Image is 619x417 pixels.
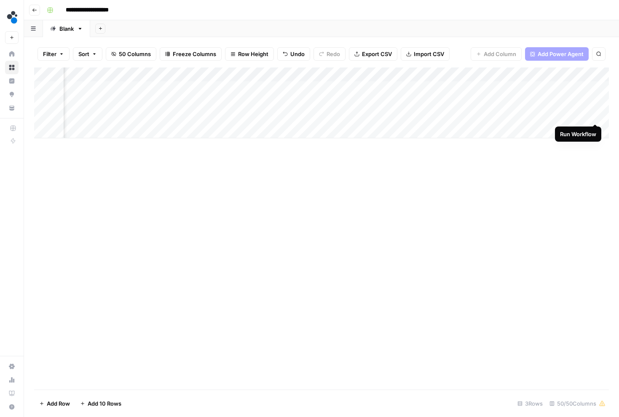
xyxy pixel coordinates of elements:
button: Add Power Agent [525,47,589,61]
span: Row Height [238,50,268,58]
button: Add Row [34,397,75,410]
button: Workspace: spot.ai [5,7,19,28]
span: Redo [327,50,340,58]
button: Add Column [471,47,522,61]
a: Browse [5,61,19,74]
div: 50/50 Columns [546,397,609,410]
span: Add 10 Rows [88,399,121,408]
a: Home [5,47,19,61]
span: Add Row [47,399,70,408]
span: 50 Columns [119,50,151,58]
button: Help + Support [5,400,19,414]
button: Freeze Columns [160,47,222,61]
span: Freeze Columns [173,50,216,58]
a: Blank [43,20,90,37]
a: Learning Hub [5,387,19,400]
button: Row Height [225,47,274,61]
button: Undo [277,47,310,61]
a: Insights [5,74,19,88]
span: Import CSV [414,50,444,58]
a: Usage [5,373,19,387]
button: Add 10 Rows [75,397,126,410]
span: Export CSV [362,50,392,58]
a: Your Data [5,101,19,115]
button: Import CSV [401,47,450,61]
span: Sort [78,50,89,58]
button: Filter [38,47,70,61]
button: 50 Columns [106,47,156,61]
button: Export CSV [349,47,397,61]
span: Filter [43,50,56,58]
a: Opportunities [5,88,19,101]
div: Run Workflow [560,130,596,138]
div: Blank [59,24,74,33]
button: Sort [73,47,102,61]
span: Add Power Agent [538,50,584,58]
span: Undo [290,50,305,58]
a: Settings [5,360,19,373]
button: Redo [314,47,346,61]
span: Add Column [484,50,516,58]
div: 3 Rows [514,397,546,410]
img: spot.ai Logo [5,10,20,25]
